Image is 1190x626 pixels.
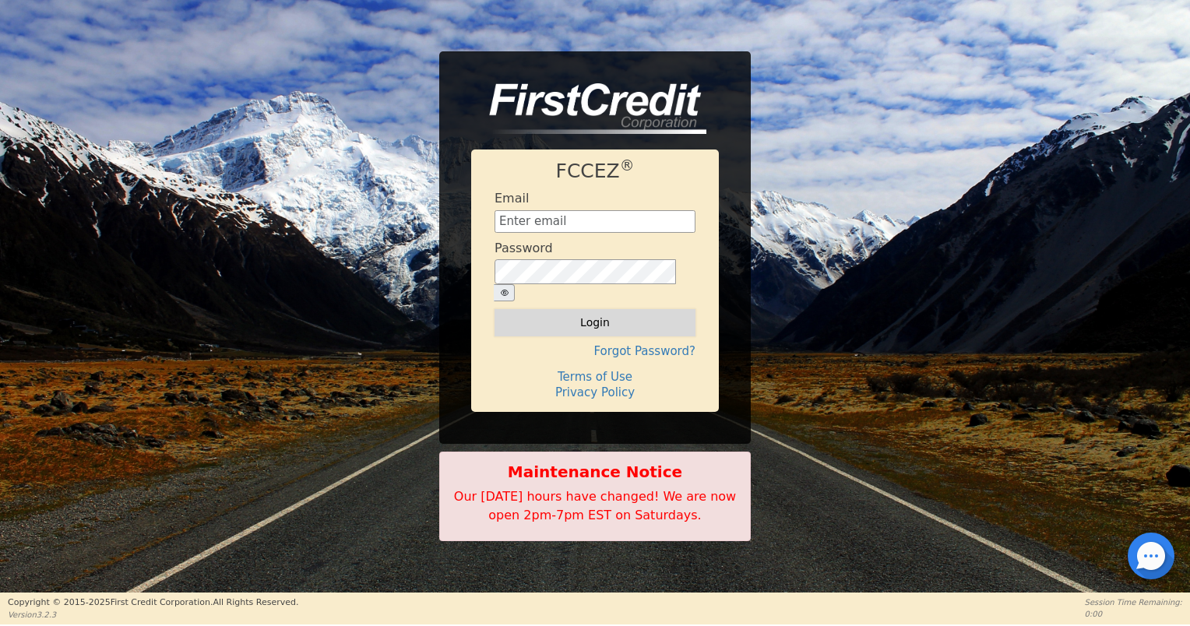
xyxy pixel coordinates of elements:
input: password [495,259,676,284]
sup: ® [620,157,635,174]
p: Version 3.2.3 [8,609,298,621]
p: Copyright © 2015- 2025 First Credit Corporation. [8,596,298,610]
h4: Privacy Policy [495,385,695,399]
h1: FCCEZ [495,160,695,183]
span: Our [DATE] hours have changed! We are now open 2pm-7pm EST on Saturdays. [454,489,736,522]
h4: Password [495,241,553,255]
p: 0:00 [1085,608,1182,620]
span: All Rights Reserved. [213,597,298,607]
h4: Forgot Password? [495,344,695,358]
button: Login [495,309,695,336]
img: logo-CMu_cnol.png [471,83,706,135]
input: Enter email [495,210,695,234]
h4: Email [495,191,529,206]
h4: Terms of Use [495,370,695,384]
b: Maintenance Notice [448,460,742,484]
p: Session Time Remaining: [1085,596,1182,608]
